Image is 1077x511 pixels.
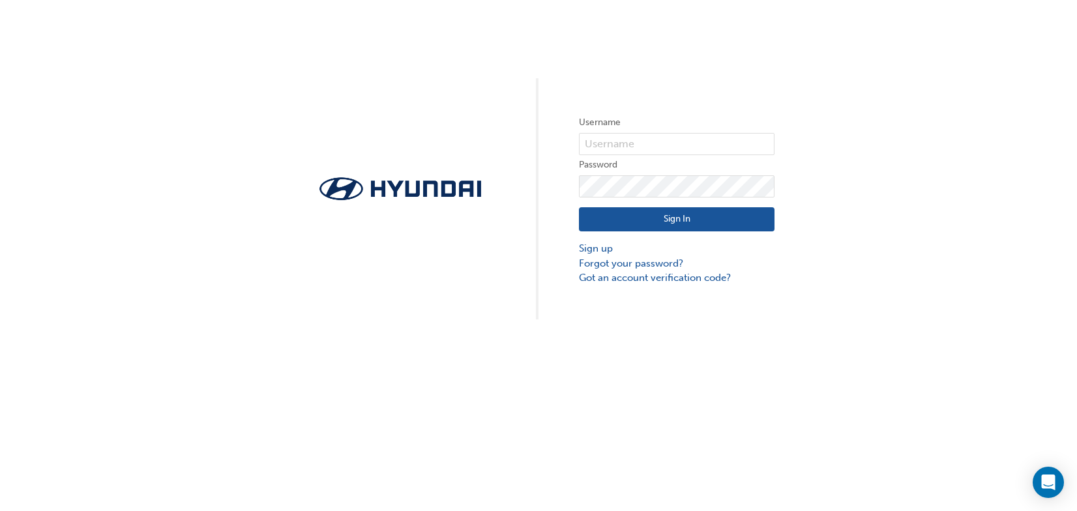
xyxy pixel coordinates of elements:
img: Trak [302,173,498,204]
label: Username [579,115,775,130]
div: Open Intercom Messenger [1033,467,1064,498]
a: Forgot your password? [579,256,775,271]
button: Sign In [579,207,775,232]
a: Got an account verification code? [579,270,775,285]
input: Username [579,133,775,155]
label: Password [579,157,775,173]
a: Sign up [579,241,775,256]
